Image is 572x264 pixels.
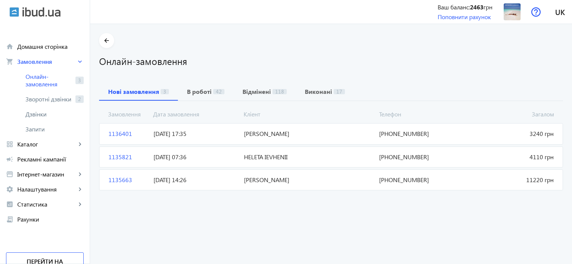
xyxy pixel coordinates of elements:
[9,7,19,17] img: ibud.svg
[241,130,376,138] span: [PERSON_NAME]
[6,155,14,163] mat-icon: campaign
[467,153,557,161] span: 4110 грн
[23,7,60,17] img: ibud_text.svg
[76,58,84,65] mat-icon: keyboard_arrow_right
[102,36,111,45] mat-icon: arrow_back
[17,155,84,163] span: Рекламні кампанії
[76,186,84,193] mat-icon: keyboard_arrow_right
[6,140,14,148] mat-icon: grid_view
[76,201,84,208] mat-icon: keyboard_arrow_right
[6,201,14,208] mat-icon: analytics
[376,176,466,184] span: [PHONE_NUMBER]
[438,3,492,11] div: Ваш баланс: грн
[467,110,557,118] span: Загалом
[241,153,376,161] span: HELETA IEVHENII
[161,89,169,94] span: 3
[470,3,483,11] b: 2463
[305,89,332,95] b: Виконані
[76,140,84,148] mat-icon: keyboard_arrow_right
[105,130,151,138] span: 1136401
[241,110,376,118] span: Кліент
[467,176,557,184] span: 11220 грн
[17,43,84,50] span: Домашня сторінка
[99,54,563,68] h1: Онлайн-замовлення
[26,73,72,88] span: Онлайн-замовлення
[187,89,212,95] b: В роботі
[26,125,84,133] span: Запити
[17,170,76,178] span: Інтернет-магазин
[6,216,14,223] mat-icon: receipt_long
[241,176,376,184] span: [PERSON_NAME]
[213,89,224,94] span: 42
[17,201,76,208] span: Статистика
[75,95,84,103] span: 2
[151,130,241,138] span: [DATE] 17:35
[376,110,467,118] span: Телефон
[555,7,565,17] span: uk
[151,153,241,161] span: [DATE] 07:36
[105,153,151,161] span: 1135821
[150,110,241,118] span: Дата замовлення
[17,58,76,65] span: Замовлення
[6,43,14,50] mat-icon: home
[17,186,76,193] span: Налаштування
[6,58,14,65] mat-icon: shopping_cart
[105,110,150,118] span: Замовлення
[76,170,84,178] mat-icon: keyboard_arrow_right
[467,130,557,138] span: 3240 грн
[272,89,287,94] span: 118
[26,95,72,103] span: Зворотні дзвінки
[376,130,466,138] span: [PHONE_NUMBER]
[376,153,466,161] span: [PHONE_NUMBER]
[108,89,159,95] b: Нові замовлення
[105,176,151,184] span: 1135663
[151,176,241,184] span: [DATE] 14:26
[531,7,541,17] img: help.svg
[17,140,76,148] span: Каталог
[17,216,84,223] span: Рахунки
[334,89,345,94] span: 17
[75,77,84,84] span: 3
[6,186,14,193] mat-icon: settings
[504,3,521,20] img: 231906787badc3dd810316139049756-59d97d10d2..jpeg
[242,89,271,95] b: Відмінені
[26,110,84,118] span: Дзвінки
[438,13,491,21] a: Поповнити рахунок
[6,170,14,178] mat-icon: storefront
